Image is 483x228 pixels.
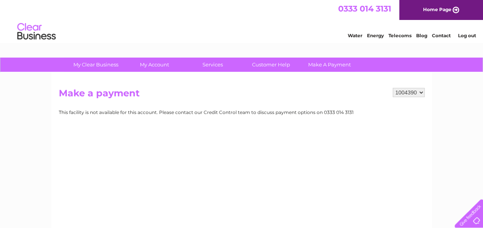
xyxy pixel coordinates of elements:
a: Services [181,58,244,72]
h2: Make a payment [59,88,425,102]
a: Make A Payment [298,58,361,72]
a: Customer Help [239,58,303,72]
a: Water [348,33,362,38]
a: My Account [123,58,186,72]
div: This facility is not available for this account. Please contact our Credit Control team to discus... [59,110,425,115]
a: My Clear Business [64,58,128,72]
a: 0333 014 3131 [338,4,391,13]
a: Energy [367,33,384,38]
a: Blog [416,33,427,38]
div: Clear Business is a trading name of Verastar Limited (registered in [GEOGRAPHIC_DATA] No. 3667643... [60,4,423,37]
img: logo.png [17,20,56,43]
a: Log out [458,33,476,38]
a: Contact [432,33,451,38]
a: Telecoms [388,33,412,38]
